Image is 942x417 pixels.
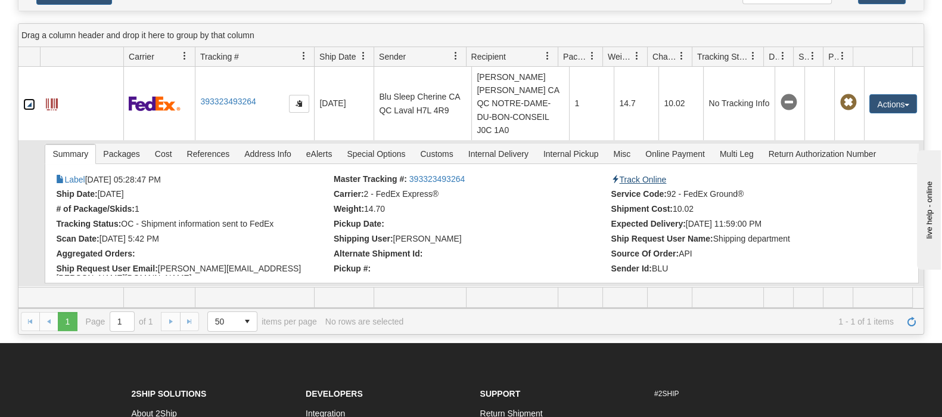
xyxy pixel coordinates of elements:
[200,51,239,63] span: Tracking #
[46,93,58,112] a: Label
[294,46,314,66] a: Tracking # filter column settings
[110,312,134,331] input: Page 1
[334,234,393,243] strong: Shipping User:
[608,51,633,63] span: Weight
[56,249,135,258] strong: Aggregated Orders:
[334,189,364,199] strong: Carrier:
[627,46,647,66] a: Weight filter column settings
[129,51,154,63] span: Carrier
[461,144,536,163] span: Internal Delivery
[652,51,677,63] span: Charge
[207,311,257,332] span: Page sizes drop down
[334,189,608,201] li: 2 - FedEx Express®
[56,189,331,201] li: [DATE]
[56,234,331,246] li: [DATE] 5:42 PM
[9,10,110,19] div: live help - online
[614,67,658,140] td: 14.7
[379,51,406,63] span: Sender
[132,389,207,399] strong: 2Ship Solutions
[471,51,506,63] span: Recipient
[56,264,331,276] li: [PERSON_NAME][EMAIL_ADDRESS][PERSON_NAME][DOMAIN_NAME]
[832,46,853,66] a: Pickup Status filter column settings
[374,67,471,140] td: Blu Sleep Cherine CA QC Laval H7L 4R9
[703,67,775,140] td: No Tracking Info
[23,98,35,110] a: Collapse
[654,390,811,398] h6: #2SHIP
[334,264,371,273] strong: Pickup #:
[446,46,466,66] a: Sender filter column settings
[56,189,97,199] strong: Ship Date:
[611,204,885,216] li: 10.02
[611,249,679,258] strong: Source Of Order:
[658,67,703,140] td: 10.02
[828,51,838,63] span: Pickup Status
[915,147,941,269] iframe: chat widget
[761,144,884,163] span: Return Authorization Number
[289,95,309,113] button: Copy to clipboard
[56,175,85,184] a: Label
[334,174,407,184] strong: Master Tracking #:
[409,174,465,184] a: 393323493264
[86,311,153,332] span: Page of 1
[697,51,749,63] span: Tracking Status
[207,311,317,332] span: items per page
[773,46,793,66] a: Delivery Status filter column settings
[334,204,608,216] li: 14.70
[480,389,521,399] strong: Support
[869,94,917,113] button: Actions
[58,312,77,331] span: Page 1
[743,46,763,66] a: Tracking Status filter column settings
[96,144,147,163] span: Packages
[769,51,779,63] span: Delivery Status
[56,204,135,214] strong: # of Package/Skids:
[471,67,569,140] td: [PERSON_NAME] [PERSON_NAME] CA QC NOTRE-DAME-DU-BON-CONSEIL J0C 1A0
[611,219,885,231] li: [DATE] 11:59:00 PM
[537,46,558,66] a: Recipient filter column settings
[563,51,588,63] span: Packages
[611,264,885,276] li: BLU
[334,234,608,246] li: Laura (25488)
[798,51,809,63] span: Shipment Issues
[45,144,95,163] span: Summary
[611,234,713,243] strong: Ship Request User Name:
[606,144,638,163] span: Misc
[299,144,340,163] span: eAlerts
[582,46,602,66] a: Packages filter column settings
[56,219,331,231] li: OC - Shipment information sent to FedEx
[237,144,299,163] span: Address Info
[340,144,412,163] span: Special Options
[175,46,195,66] a: Carrier filter column settings
[412,317,894,326] span: 1 - 1 of 1 items
[413,144,460,163] span: Customs
[306,389,363,399] strong: Developers
[56,204,331,216] li: 1
[611,249,885,261] li: API
[671,46,692,66] a: Charge filter column settings
[611,189,885,201] li: 92 - FedEx Ground®
[569,67,614,140] td: 1
[56,234,99,243] strong: Scan Date:
[611,234,885,246] li: Shipping department
[611,189,666,199] strong: Service Code:
[56,219,121,228] strong: Tracking Status:
[180,144,237,163] span: References
[325,317,404,326] div: No rows are selected
[611,204,672,214] strong: Shipment Cost:
[536,144,606,163] span: Internal Pickup
[840,94,856,111] span: Pickup Not Assigned
[611,175,666,184] a: Track Online
[334,249,422,258] strong: Alternate Shipment Id:
[314,67,374,140] td: [DATE]
[803,46,823,66] a: Shipment Issues filter column settings
[319,51,356,63] span: Ship Date
[780,94,797,111] span: No Tracking Info
[56,174,331,186] li: [DATE] 05:28:47 PM
[611,219,685,228] strong: Expected Delivery:
[200,97,256,106] a: 393323493264
[611,264,651,273] strong: Sender Id:
[18,24,924,47] div: grid grouping header
[215,316,231,328] span: 50
[638,144,712,163] span: Online Payment
[902,312,921,331] a: Refresh
[238,312,257,331] span: select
